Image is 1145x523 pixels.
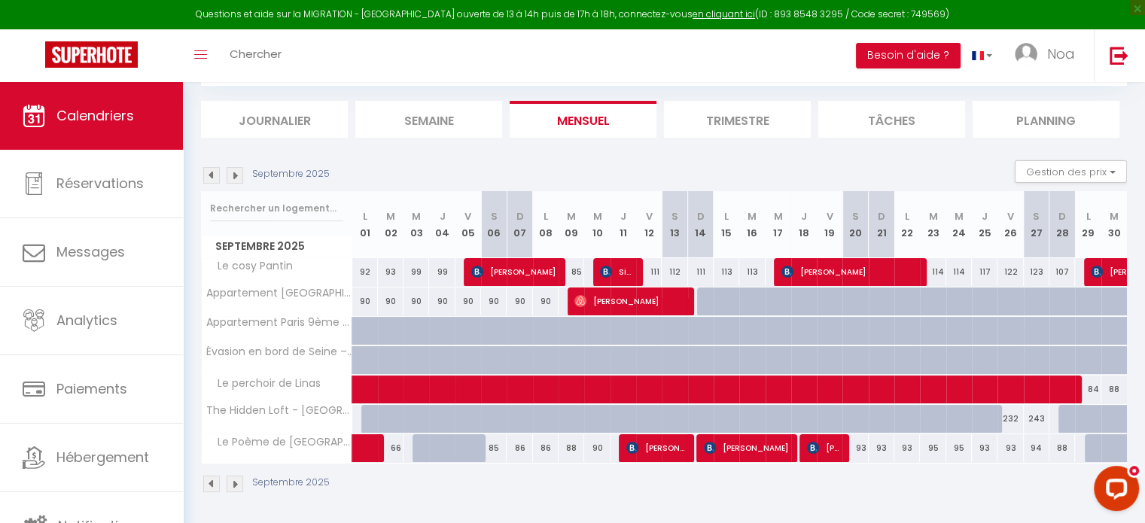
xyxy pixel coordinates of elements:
abbr: V [646,209,653,223]
li: Journalier [201,101,348,138]
th: 10 [584,191,610,258]
th: 22 [894,191,920,258]
span: [PERSON_NAME] [471,257,556,286]
div: 90 [584,434,610,462]
button: Gestion des prix [1015,160,1127,183]
abbr: M [386,209,395,223]
iframe: LiveChat chat widget [1082,460,1145,523]
abbr: L [724,209,729,223]
th: 01 [352,191,378,258]
div: 85 [481,434,507,462]
div: 90 [378,287,403,315]
img: ... [1015,43,1037,65]
div: 90 [507,287,532,315]
th: 04 [429,191,455,258]
a: Chercher [218,29,293,82]
th: 25 [972,191,997,258]
div: 93 [997,434,1023,462]
div: 113 [739,258,765,286]
span: Analytics [56,311,117,330]
div: 113 [714,258,739,286]
span: Noa [1047,44,1075,63]
span: [PERSON_NAME] [807,433,841,462]
abbr: M [412,209,421,223]
div: 123 [1024,258,1049,286]
abbr: V [1007,209,1014,223]
abbr: L [905,209,909,223]
div: 99 [403,258,429,286]
abbr: J [801,209,807,223]
th: 08 [533,191,559,258]
th: 06 [481,191,507,258]
div: 90 [481,287,507,315]
abbr: M [929,209,938,223]
span: Signe Ziedone [600,257,634,286]
th: 05 [455,191,481,258]
div: 99 [429,258,455,286]
th: 23 [920,191,946,258]
abbr: S [671,209,678,223]
span: Paiements [56,379,127,398]
span: [PERSON_NAME] [704,433,789,462]
th: 20 [842,191,868,258]
span: [PERSON_NAME] [574,287,685,315]
abbr: S [1033,209,1040,223]
th: 21 [869,191,894,258]
div: 86 [507,434,532,462]
button: Besoin d'aide ? [856,43,961,68]
abbr: D [697,209,705,223]
span: Hébergement [56,448,149,467]
p: Septembre 2025 [252,476,330,490]
abbr: L [363,209,367,223]
abbr: J [620,209,626,223]
span: The Hidden Loft - [GEOGRAPHIC_DATA] Zénith [204,405,355,416]
li: Mensuel [510,101,656,138]
th: 09 [559,191,584,258]
div: 85 [559,258,584,286]
abbr: D [1058,209,1066,223]
div: 232 [997,405,1023,433]
th: 29 [1075,191,1101,258]
li: Tâches [818,101,965,138]
div: 112 [662,258,687,286]
th: 30 [1101,191,1127,258]
abbr: M [592,209,601,223]
th: 15 [714,191,739,258]
abbr: D [516,209,524,223]
th: 02 [378,191,403,258]
a: ... Noa [1003,29,1094,82]
div: 93 [378,258,403,286]
abbr: D [878,209,885,223]
div: 93 [894,434,920,462]
th: 16 [739,191,765,258]
abbr: S [491,209,498,223]
th: 18 [791,191,817,258]
th: 11 [611,191,636,258]
div: 90 [403,287,429,315]
div: 114 [946,258,972,286]
th: 17 [766,191,791,258]
li: Semaine [355,101,502,138]
div: 94 [1024,434,1049,462]
p: Septembre 2025 [252,167,330,181]
img: logout [1110,46,1128,65]
div: 114 [920,258,946,286]
abbr: M [774,209,783,223]
abbr: J [440,209,446,223]
li: Planning [973,101,1119,138]
div: 117 [972,258,997,286]
img: Super Booking [45,41,138,68]
abbr: L [544,209,548,223]
div: 86 [533,434,559,462]
div: 93 [842,434,868,462]
div: 111 [688,258,714,286]
abbr: V [464,209,471,223]
div: 92 [352,258,378,286]
a: en cliquant ici [693,8,755,20]
div: 88 [1049,434,1075,462]
div: 111 [636,258,662,286]
abbr: M [567,209,576,223]
th: 26 [997,191,1023,258]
